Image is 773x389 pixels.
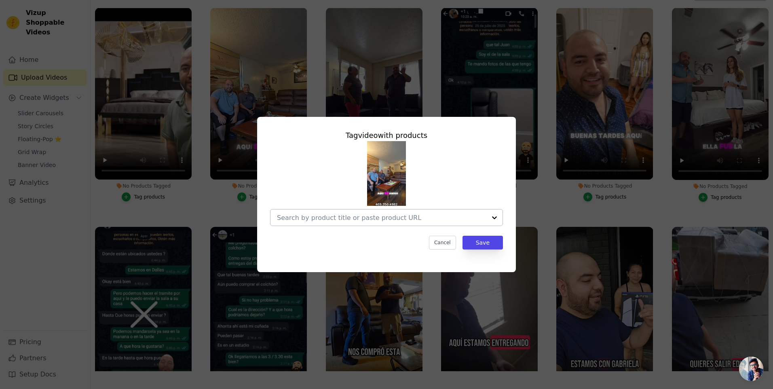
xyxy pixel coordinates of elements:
[277,214,486,222] input: Search by product title or paste product URL
[270,130,503,141] div: Tag video with products
[367,141,406,206] img: vizup-images-5803.png
[739,357,763,381] a: Open chat
[463,236,503,249] button: Save
[429,236,456,249] button: Cancel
